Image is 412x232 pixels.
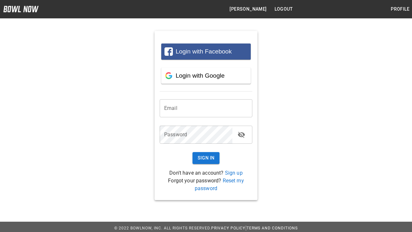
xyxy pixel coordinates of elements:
p: Forgot your password? [160,177,252,192]
span: © 2022 BowlNow, Inc. All Rights Reserved. [114,226,211,230]
button: Sign In [192,152,220,164]
button: Login with Google [161,68,251,84]
a: Sign up [225,170,243,176]
p: Don't have an account? [160,169,252,177]
a: Reset my password [195,178,244,191]
a: Terms and Conditions [247,226,298,230]
span: Login with Facebook [176,48,232,55]
img: logo [3,6,39,12]
button: Profile [388,3,412,15]
a: Privacy Policy [211,226,245,230]
button: toggle password visibility [235,128,248,141]
button: Logout [272,3,295,15]
button: [PERSON_NAME] [227,3,269,15]
button: Login with Facebook [161,43,251,60]
span: Login with Google [176,72,225,79]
